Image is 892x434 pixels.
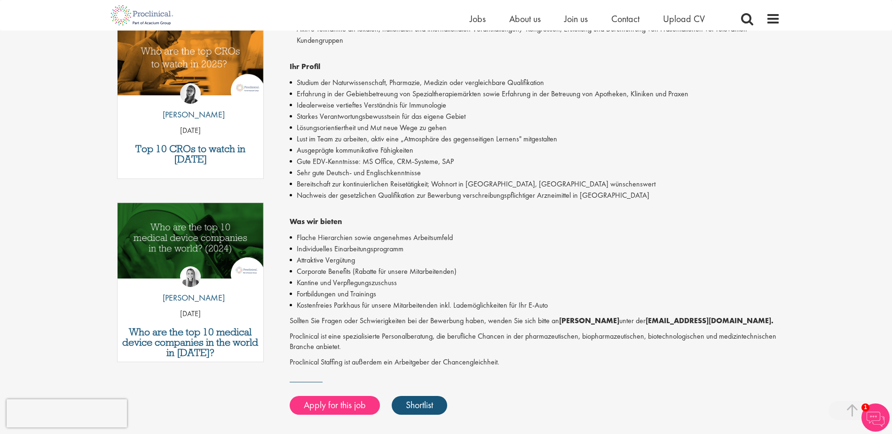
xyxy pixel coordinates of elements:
[118,309,264,319] p: [DATE]
[290,316,780,326] p: Sollten Sie Fragen oder Schwierigkeiten bei der Bewerbung haben, wenden Sie sich bitte an unter der
[180,266,201,287] img: Hannah Burke
[290,331,780,353] p: Proclinical ist eine spezialisierte Personalberatung, die berufliche Chancen in der pharmazeutisc...
[290,62,320,71] strong: Ihr Profil
[290,190,780,201] li: Nachweis der gesetzlichen Qualifikation zur Bewerbung verschreibungspflichtiger Arzneimittel in [...
[118,203,264,286] a: Link to a post
[122,144,259,164] a: Top 10 CROs to watch in [DATE]
[290,288,780,300] li: Fortbildungen und Trainings
[290,100,780,111] li: Idealerweise vertieftes Verständnis für Immunologie
[156,108,225,121] p: [PERSON_NAME]
[290,255,780,266] li: Attraktive Vergütung
[118,125,264,136] p: [DATE]
[122,327,259,358] a: Who are the top 10 medical device companies in the world in [DATE]?
[290,300,780,311] li: Kostenfreies Parkhaus für unsere Mitarbeitenden inkl. Lademöglichkeiten für Ihr E-Auto
[559,316,619,325] strong: [PERSON_NAME]
[861,403,890,432] img: Chatbot
[290,217,342,226] strong: Was wir bieten
[118,203,264,279] img: Top 10 Medical Device Companies 2024
[392,396,447,415] a: Shortlist
[663,13,705,25] a: Upload CV
[290,243,780,255] li: Individuelles Einarbeitungsprogramm
[290,145,780,156] li: Ausgeprägte kommunikative Fähigkeiten
[509,13,541,25] a: About us
[7,399,127,427] iframe: reCAPTCHA
[290,232,780,243] li: Flache Hierarchien sowie angenehmes Arbeitsumfeld
[290,396,380,415] a: Apply for this job
[290,167,780,178] li: Sehr gute Deutsch- und Englischkenntnisse
[290,23,780,46] li: Aktive Teilnahme an lokalen, nationalen und internationalen Veranstaltungen/ Kongressen, Erstellu...
[611,13,639,25] a: Contact
[470,13,486,25] a: Jobs
[290,277,780,288] li: Kantine und Verpflegungszuschuss
[290,156,780,167] li: Gute EDV-Kenntnisse: MS Office, CRM-Systeme, SAP
[118,20,264,95] img: Top 10 CROs 2025 | Proclinical
[156,292,225,304] p: [PERSON_NAME]
[290,357,780,368] p: Proclinical Staffing ist außerdem ein Arbeitgeber der Chancengleichheit.
[290,266,780,277] li: Corporate Benefits (Rabatte für unsere Mitarbeitenden)
[156,266,225,309] a: Hannah Burke [PERSON_NAME]
[564,13,588,25] a: Join us
[646,316,774,325] strong: [EMAIL_ADDRESS][DOMAIN_NAME].
[180,83,201,104] img: Theodora Savlovschi - Wicks
[290,122,780,133] li: Lösungsorientiertheit und Mut neue Wege zu gehen
[861,403,869,411] span: 1
[290,111,780,122] li: Starkes Verantwortungsbewusstsein für das eigene Gebiet
[290,178,780,190] li: Bereitschaft zur kontinuierlichen Reisetätigkeit; Wohnort in [GEOGRAPHIC_DATA], [GEOGRAPHIC_DATA]...
[290,88,780,100] li: Erfahrung in der Gebietsbetreuung von Spezialtherapiemärkten sowie Erfahrung in der Betreuung von...
[290,133,780,145] li: Lust im Team zu arbeiten, aktiv eine „Atmosphäre des gegenseitigen Lernens" mitgestalten
[156,83,225,125] a: Theodora Savlovschi - Wicks [PERSON_NAME]
[290,77,780,88] li: Studium der Naturwissenschaft, Pharmazie, Medizin oder vergleichbare Qualifikation
[118,20,264,103] a: Link to a post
